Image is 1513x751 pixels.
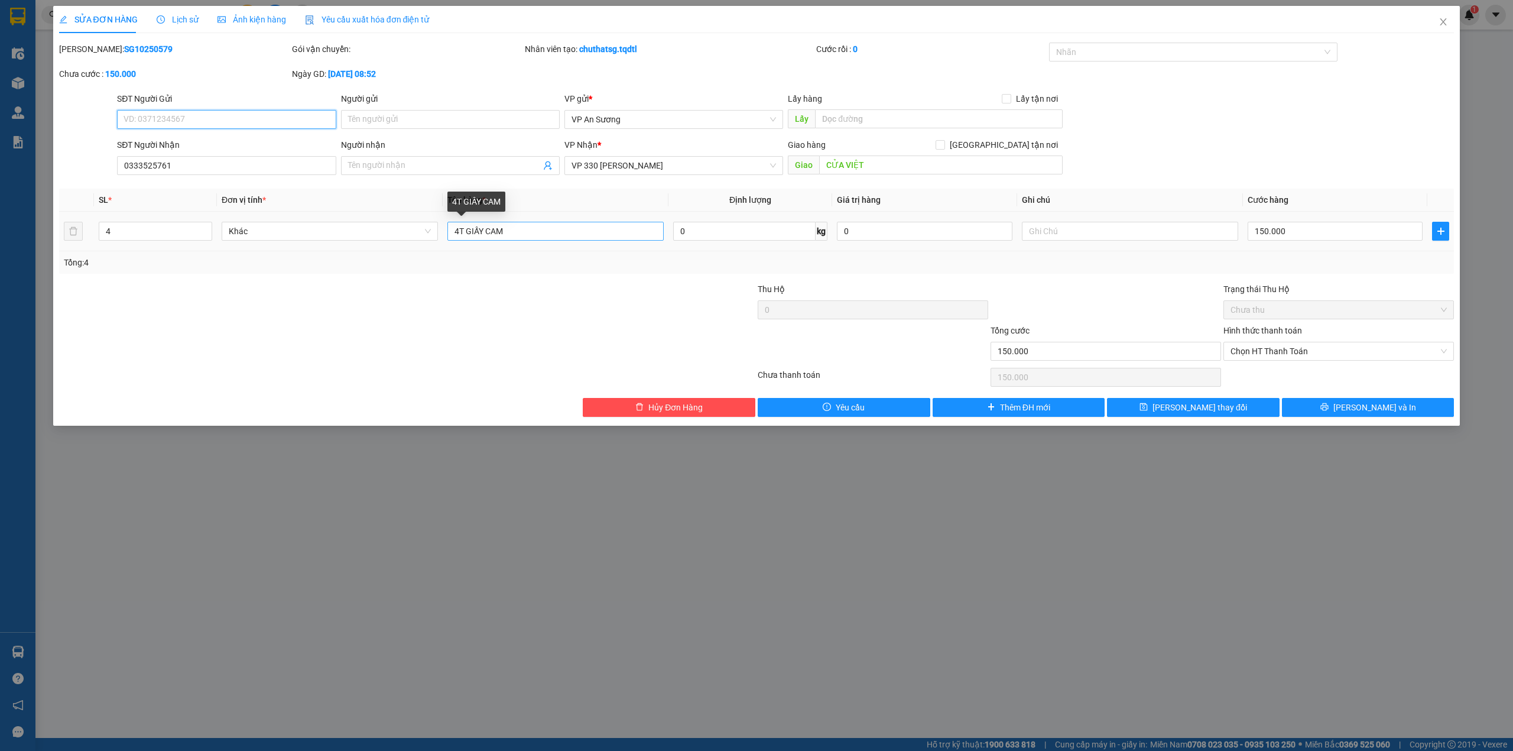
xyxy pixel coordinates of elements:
div: Nhân viên tạo: [525,43,814,56]
span: [PERSON_NAME] và In [1333,401,1416,414]
span: Định lượng [729,195,771,205]
th: Ghi chú [1017,189,1243,212]
span: Yêu cầu [836,401,865,414]
div: SĐT Người Gửi [117,92,336,105]
span: edit [59,15,67,24]
div: Gói vận chuyển: [292,43,522,56]
span: Tổng cước [991,326,1030,335]
div: Người gửi [341,92,560,105]
button: plusThêm ĐH mới [933,398,1105,417]
button: Close [1427,6,1460,39]
div: 4T GIẤY CAM [447,192,505,212]
span: user-add [543,161,553,170]
b: SG10250579 [124,44,173,54]
span: Cước hàng [1248,195,1288,205]
span: SỬA ĐƠN HÀNG [59,15,138,24]
span: plus [987,403,995,412]
div: Cước rồi : [816,43,1047,56]
span: Lịch sử [157,15,199,24]
span: VP 330 Lê Duẫn [572,157,776,174]
span: VP Nhận [564,140,598,150]
span: Giao [788,156,819,174]
span: exclamation-circle [823,403,831,412]
span: Lấy tận nơi [1011,92,1063,105]
input: Dọc đường [815,109,1063,128]
div: Chưa thanh toán [756,368,989,389]
div: Ngày GD: [292,67,522,80]
span: kg [816,222,827,241]
button: printer[PERSON_NAME] và In [1282,398,1454,417]
span: VP An Sương [572,111,776,128]
span: Đơn vị tính [222,195,266,205]
div: Chưa cước : [59,67,290,80]
span: printer [1320,403,1329,412]
div: Trạng thái Thu Hộ [1223,283,1454,296]
button: plus [1432,222,1449,241]
label: Hình thức thanh toán [1223,326,1302,335]
b: [DATE] 08:52 [328,69,376,79]
span: Khác [229,222,431,240]
button: delete [64,222,83,241]
img: icon [305,15,314,25]
span: clock-circle [157,15,165,24]
span: close [1439,17,1448,27]
span: Chọn HT Thanh Toán [1230,342,1447,360]
b: chuthatsg.tqdtl [579,44,637,54]
b: 0 [853,44,858,54]
input: Dọc đường [819,156,1063,174]
span: [GEOGRAPHIC_DATA] tận nơi [945,138,1063,151]
span: Lấy hàng [788,94,822,103]
button: save[PERSON_NAME] thay đổi [1107,398,1280,417]
span: plus [1433,226,1449,236]
b: 150.000 [105,69,136,79]
span: Giao hàng [788,140,826,150]
span: Yêu cầu xuất hóa đơn điện tử [305,15,430,24]
button: exclamation-circleYêu cầu [758,398,930,417]
div: Người nhận [341,138,560,151]
span: Thu Hộ [758,284,785,294]
span: Thêm ĐH mới [1000,401,1050,414]
span: SL [99,195,108,205]
span: Chưa thu [1230,301,1447,319]
input: Ghi Chú [1022,222,1238,241]
span: Hủy Đơn Hàng [648,401,703,414]
button: deleteHủy Đơn Hàng [583,398,755,417]
span: [PERSON_NAME] thay đổi [1152,401,1247,414]
div: Tổng: 4 [64,256,583,269]
span: picture [217,15,226,24]
span: delete [635,403,644,412]
div: [PERSON_NAME]: [59,43,290,56]
span: Lấy [788,109,815,128]
span: Ảnh kiện hàng [217,15,286,24]
div: VP gửi [564,92,783,105]
div: SĐT Người Nhận [117,138,336,151]
span: save [1139,403,1148,412]
span: Giá trị hàng [837,195,881,205]
input: VD: Bàn, Ghế [447,222,664,241]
